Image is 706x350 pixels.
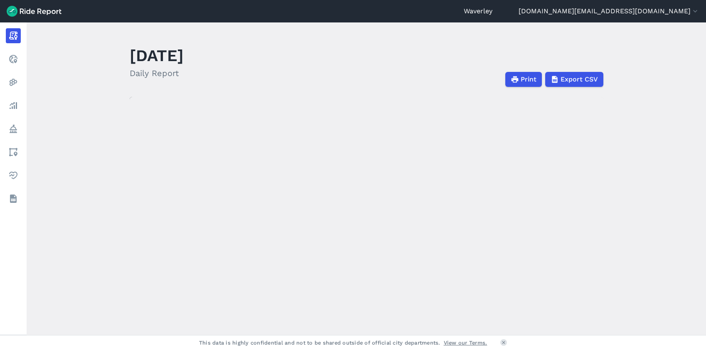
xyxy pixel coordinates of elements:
a: Health [6,168,21,183]
img: Ride Report [7,6,61,17]
a: Datasets [6,191,21,206]
span: Print [521,74,536,84]
a: Policy [6,121,21,136]
button: [DOMAIN_NAME][EMAIL_ADDRESS][DOMAIN_NAME] [519,6,699,16]
a: Realtime [6,52,21,67]
span: Export CSV [561,74,598,84]
a: Report [6,28,21,43]
a: Waverley [464,6,492,16]
button: Print [505,72,542,87]
h1: [DATE] [130,44,184,67]
a: Analyze [6,98,21,113]
a: Areas [6,145,21,160]
a: Heatmaps [6,75,21,90]
button: Export CSV [545,72,603,87]
a: View our Terms. [444,339,487,347]
h2: Daily Report [130,67,184,79]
